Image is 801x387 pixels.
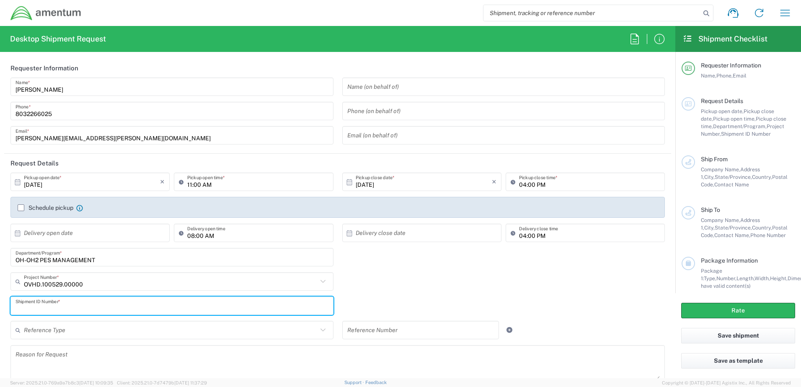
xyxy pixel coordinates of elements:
span: Pickup open date, [701,108,744,114]
span: Type, [704,275,716,281]
span: Copyright © [DATE]-[DATE] Agistix Inc., All Rights Reserved [662,379,791,387]
span: Company Name, [701,166,740,173]
span: [DATE] 10:09:35 [79,380,113,385]
span: Ship From [701,156,728,163]
span: Ship To [701,206,720,213]
span: Contact Name, [714,232,750,238]
span: Shipment ID Number [721,131,771,137]
span: Length, [736,275,754,281]
span: Phone, [716,72,733,79]
span: Name, [701,72,716,79]
span: Requester Information [701,62,761,69]
h2: Shipment Checklist [683,34,767,44]
span: State/Province, [715,224,752,231]
h2: Requester Information [10,64,78,72]
a: Feedback [365,380,387,385]
button: Rate [681,303,795,318]
button: Save shipment [681,328,795,343]
span: Request Details [701,98,743,104]
span: Pickup open time, [713,116,756,122]
span: Server: 2025.21.0-769a9a7b8c3 [10,380,113,385]
label: Schedule pickup [18,204,73,211]
span: Package 1: [701,268,722,281]
span: City, [704,174,715,180]
span: Contact Name [714,181,749,188]
span: Client: 2025.21.0-7d7479b [117,380,207,385]
h2: Desktop Shipment Request [10,34,106,44]
h2: Request Details [10,159,59,168]
span: Width, [754,275,770,281]
span: Number, [716,275,736,281]
button: Save as template [681,353,795,369]
i: × [160,175,165,188]
i: × [492,175,496,188]
span: Department/Program, [713,123,767,129]
span: Country, [752,174,772,180]
span: State/Province, [715,174,752,180]
img: dyncorp [10,5,82,21]
span: Email [733,72,747,79]
a: Support [344,380,365,385]
span: Country, [752,224,772,231]
span: Height, [770,275,788,281]
a: Add Reference [504,324,515,336]
span: Company Name, [701,217,740,223]
span: [DATE] 11:37:29 [174,380,207,385]
span: City, [704,224,715,231]
input: Shipment, tracking or reference number [483,5,700,21]
span: Phone Number [750,232,786,238]
span: Package Information [701,257,758,264]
